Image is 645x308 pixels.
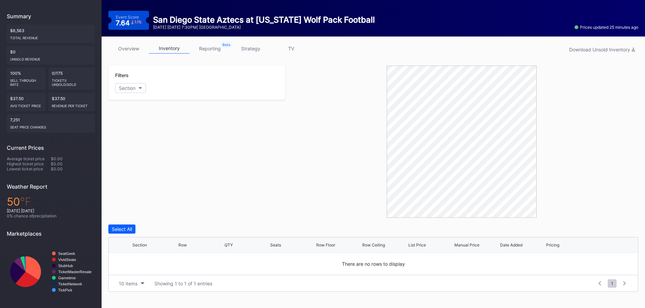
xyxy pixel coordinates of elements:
[7,195,95,208] div: 50
[108,43,149,54] a: overview
[230,43,271,54] a: strategy
[7,93,46,111] div: $37.50
[132,242,147,247] div: Section
[7,208,95,213] div: [DATE] [DATE]
[108,224,135,234] button: Select All
[7,242,95,301] svg: Chart title
[10,122,91,129] div: seat price changes
[7,183,95,190] div: Weather Report
[51,161,95,166] div: $0.00
[153,25,375,30] div: [DATE] [DATE] 7:30PM | [GEOGRAPHIC_DATA]
[7,161,51,166] div: Highest ticket price
[224,242,233,247] div: QTY
[362,242,385,247] div: Row Ceiling
[7,144,95,151] div: Current Prices
[58,288,72,292] text: TickPick
[7,13,95,20] div: Summary
[10,101,42,108] div: Avg ticket price
[7,46,95,65] div: $0
[408,242,426,247] div: List Price
[575,25,638,30] div: Prices updated 25 minutes ago
[52,76,92,87] div: Tickets Unsold/Sold
[271,43,311,54] a: TV
[115,279,148,288] button: 10 items
[10,33,91,40] div: Total Revenue
[58,282,82,286] text: TicketNetwork
[109,253,638,275] div: There are no rows to display
[316,242,335,247] div: Row Floor
[112,226,132,232] div: Select All
[58,264,73,268] text: StubHub
[48,93,95,111] div: $37.50
[115,83,146,93] button: Section
[270,242,281,247] div: Seats
[119,85,135,91] div: Section
[51,166,95,171] div: $0.00
[51,156,95,161] div: $0.00
[569,47,635,52] div: Download Unsold Inventory
[58,276,76,280] text: Gametime
[566,45,638,54] button: Download Unsold Inventory
[7,166,51,171] div: Lowest ticket price
[7,213,95,218] div: 0 % chance of precipitation
[7,156,51,161] div: Average ticket price
[52,101,92,108] div: Revenue per ticket
[546,242,559,247] div: Pricing
[7,25,95,43] div: $6,563
[190,43,230,54] a: reporting
[134,20,142,24] div: 1.1 %
[7,114,95,133] div: 7,251
[454,242,479,247] div: Manual Price
[10,54,91,61] div: Unsold Revenue
[10,76,42,87] div: Sell Through Rate
[608,279,617,288] span: 1
[119,281,137,286] div: 10 items
[58,270,91,274] text: TicketMasterResale
[116,15,139,20] div: Event Score
[115,72,278,78] div: Filters
[7,230,95,237] div: Marketplaces
[116,20,142,26] div: 7.64
[154,281,212,286] div: Showing 1 to 1 of 1 entries
[7,67,46,90] div: 100%
[58,258,76,262] text: VividSeats
[178,242,187,247] div: Row
[500,242,522,247] div: Date Added
[58,252,75,256] text: SeatGeek
[48,67,95,90] div: 0/175
[153,15,375,25] div: San Diego State Aztecs at [US_STATE] Wolf Pack Football
[149,43,190,54] a: inventory
[20,195,31,208] span: ℉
